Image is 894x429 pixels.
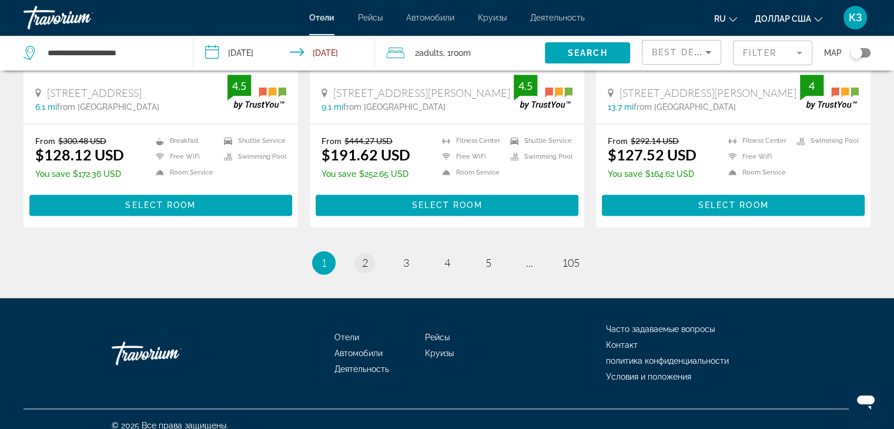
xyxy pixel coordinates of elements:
a: Автомобили [406,13,454,22]
a: Отели [334,333,359,342]
span: Best Deals [652,48,713,57]
span: 2 [415,45,443,61]
span: You save [322,169,356,179]
span: ... [526,256,533,269]
span: From [322,136,341,146]
span: from [GEOGRAPHIC_DATA] [57,102,159,112]
a: Деятельность [530,13,585,22]
span: 105 [562,256,580,269]
span: [STREET_ADDRESS][PERSON_NAME] [333,86,510,99]
del: $300.48 USD [58,136,106,146]
a: Деятельность [334,364,389,374]
span: [STREET_ADDRESS] [47,86,142,99]
a: Select Room [602,197,865,210]
span: from [GEOGRAPHIC_DATA] [343,102,446,112]
ins: $191.62 USD [322,146,410,163]
del: $444.27 USD [344,136,393,146]
span: 9.1 mi [322,102,343,112]
button: Filter [733,40,812,66]
li: Room Service [150,167,218,177]
span: Select Room [125,200,196,210]
div: 4.5 [514,79,537,93]
a: Рейсы [358,13,383,22]
ins: $128.12 USD [35,146,124,163]
li: Shuttle Service [504,136,572,146]
span: Map [824,45,842,61]
p: $172.36 USD [35,169,124,179]
p: $164.62 USD [608,169,697,179]
span: 4 [444,256,450,269]
a: Травориум [112,336,229,371]
li: Free WiFi [150,152,218,162]
a: Условия и положения [606,372,691,381]
button: Select Room [602,195,865,216]
font: КЗ [849,11,862,24]
a: Рейсы [425,333,450,342]
span: 5 [485,256,491,269]
span: Room [451,48,471,58]
a: Контакт [606,340,638,350]
span: from [GEOGRAPHIC_DATA] [634,102,736,112]
li: Shuttle Service [218,136,286,146]
img: trustyou-badge.svg [514,75,572,109]
li: Breakfast [150,136,218,146]
del: $292.14 USD [631,136,679,146]
span: 13.7 mi [608,102,634,112]
button: Select Room [29,195,292,216]
mat-select: Sort by [652,45,711,59]
div: 4.5 [227,79,251,93]
a: Автомобили [334,348,383,358]
a: политика конфиденциальности [606,356,729,366]
a: Часто задаваемые вопросы [606,324,715,334]
span: 6.1 mi [35,102,57,112]
span: Select Room [411,200,482,210]
button: Изменить язык [714,10,737,27]
button: Toggle map [842,48,870,58]
span: 2 [362,256,368,269]
span: From [35,136,55,146]
li: Fitness Center [722,136,791,146]
font: доллар США [755,14,811,24]
img: trustyou-badge.svg [227,75,286,109]
span: , 1 [443,45,471,61]
ins: $127.52 USD [608,146,697,163]
li: Swimming Pool [218,152,286,162]
button: Изменить валюту [755,10,822,27]
span: You save [35,169,70,179]
li: Swimming Pool [791,136,859,146]
p: $252.65 USD [322,169,410,179]
span: 1 [321,256,327,269]
iframe: Кнопка запуска окна обмена сообщениями [847,382,885,420]
li: Swimming Pool [504,152,572,162]
font: ru [714,14,726,24]
span: Select Room [698,200,768,210]
span: Adults [419,48,443,58]
a: Select Room [29,197,292,210]
div: 4 [800,79,823,93]
li: Fitness Center [436,136,504,146]
li: Free WiFi [436,152,504,162]
a: Круизы [478,13,507,22]
span: 3 [403,256,409,269]
button: Check-in date: Sep 21, 2025 Check-out date: Sep 24, 2025 [193,35,375,71]
a: Круизы [425,348,454,358]
a: Травориум [24,2,141,33]
span: Search [568,48,608,58]
a: Select Room [316,197,578,210]
img: trustyou-badge.svg [800,75,859,109]
nav: Pagination [24,251,870,274]
a: Отели [309,13,334,22]
button: Select Room [316,195,578,216]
